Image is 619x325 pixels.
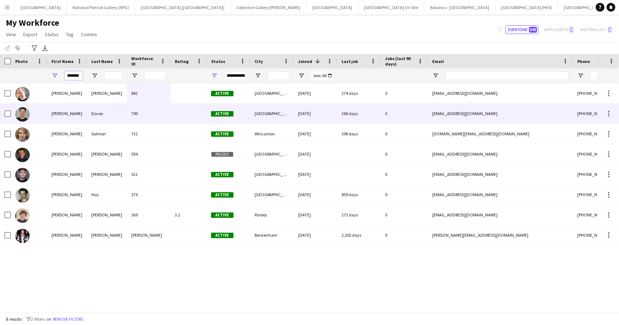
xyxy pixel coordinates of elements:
[104,71,123,80] input: Last Name Filter Input
[529,27,537,33] span: 845
[91,59,113,64] span: Last Name
[432,59,444,64] span: Email
[342,59,358,64] span: Last job
[47,164,87,184] div: [PERSON_NAME]
[255,72,261,79] button: Open Filter Menu
[250,144,294,164] div: [GEOGRAPHIC_DATA]
[250,205,294,225] div: Paisley
[81,31,97,38] span: Comms
[87,185,127,204] div: Hay
[6,31,16,38] span: View
[87,164,127,184] div: [PERSON_NAME]
[445,71,569,80] input: Email Filter Input
[144,71,166,80] input: Workforce ID Filter Input
[127,124,170,144] div: 731
[127,104,170,123] div: 790
[15,208,30,223] img: Matthew Jones
[87,124,127,144] div: Salmon
[211,59,225,64] span: Status
[381,124,428,144] div: 0
[432,72,439,79] button: Open Filter Menu
[211,172,234,177] span: Active
[428,225,573,245] div: [PERSON_NAME][EMAIL_ADDRESS][DOMAIN_NAME]
[127,164,170,184] div: 521
[294,124,337,144] div: [DATE]
[505,25,538,34] button: Everyone845
[424,0,495,14] button: Botanics - [GEOGRAPHIC_DATA]
[51,72,58,79] button: Open Filter Menu
[294,205,337,225] div: [DATE]
[65,71,83,80] input: First Name Filter Input
[231,0,306,14] button: Collective Gallery [PERSON_NAME]
[294,83,337,103] div: [DATE]
[337,185,381,204] div: 859 days
[337,83,381,103] div: 274 days
[311,71,333,80] input: Joined Filter Input
[15,148,30,162] img: MATTHEW THOMAS
[47,104,87,123] div: [PERSON_NAME]
[211,111,234,117] span: Active
[495,0,558,14] button: [GEOGRAPHIC_DATA] (HES)
[15,188,30,203] img: Matthew Hay
[428,185,573,204] div: [EMAIL_ADDRESS][DOMAIN_NAME]
[337,225,381,245] div: 2,302 days
[127,83,170,103] div: 841
[91,72,98,79] button: Open Filter Menu
[294,225,337,245] div: [DATE]
[306,0,358,14] button: [GEOGRAPHIC_DATA]
[170,205,207,225] div: 3.2
[428,144,573,164] div: [EMAIL_ADDRESS][DOMAIN_NAME]
[250,225,294,245] div: Beckenham
[294,144,337,164] div: [DATE]
[45,31,59,38] span: Status
[175,59,189,64] span: Rating
[47,83,87,103] div: [PERSON_NAME]
[381,104,428,123] div: 0
[78,30,100,39] a: Comms
[15,59,28,64] span: Photo
[337,104,381,123] div: 266 days
[47,124,87,144] div: [PERSON_NAME]
[30,44,39,52] app-action-btn: Advanced filters
[294,104,337,123] div: [DATE]
[211,192,234,198] span: Active
[67,0,135,14] button: National Portrait Gallery (NPG)
[250,104,294,123] div: [GEOGRAPHIC_DATA]
[127,144,170,164] div: 559
[87,144,127,164] div: [PERSON_NAME]
[294,185,337,204] div: [DATE]
[294,164,337,184] div: [DATE]
[268,71,289,80] input: City Filter Input
[3,30,19,39] a: View
[358,0,424,14] button: [GEOGRAPHIC_DATA] On Site
[250,185,294,204] div: [GEOGRAPHIC_DATA]
[250,124,294,144] div: Wincanton
[87,83,127,103] div: [PERSON_NAME]
[211,212,234,218] span: Active
[47,144,87,164] div: [PERSON_NAME]
[298,72,305,79] button: Open Filter Menu
[381,83,428,103] div: 0
[211,91,234,96] span: Active
[42,30,62,39] a: Status
[428,104,573,123] div: [EMAIL_ADDRESS][DOMAIN_NAME]
[428,205,573,225] div: [EMAIL_ADDRESS][DOMAIN_NAME]
[381,144,428,164] div: 0
[6,17,59,28] span: My Workforce
[381,164,428,184] div: 0
[20,30,40,39] a: Export
[250,83,294,103] div: [GEOGRAPHIC_DATA]
[66,31,74,38] span: Tag
[381,225,428,245] div: 0
[15,107,30,122] img: Matthew Davey
[250,164,294,184] div: [GEOGRAPHIC_DATA]
[428,164,573,184] div: [EMAIL_ADDRESS][DOMAIN_NAME]
[127,225,170,245] div: [PERSON_NAME]
[51,59,74,64] span: First Name
[577,59,590,64] span: Phone
[131,56,157,67] span: Workforce ID
[15,0,67,14] button: [GEOGRAPHIC_DATA]
[337,124,381,144] div: 396 days
[298,59,312,64] span: Joined
[381,205,428,225] div: 0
